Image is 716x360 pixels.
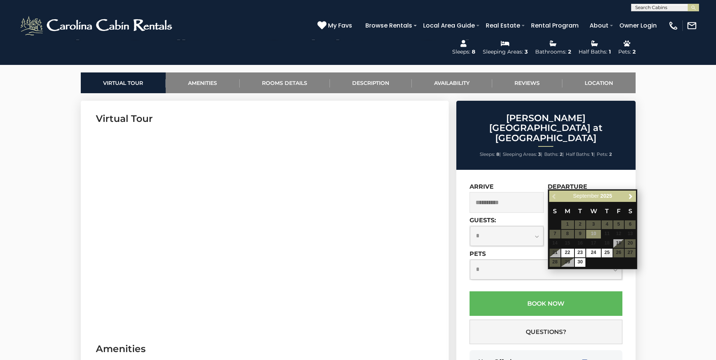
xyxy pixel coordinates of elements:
[470,183,494,190] label: Arrive
[628,208,632,215] span: Saturday
[628,193,634,199] span: Next
[616,19,661,32] a: Owner Login
[562,72,636,93] a: Location
[419,19,479,32] a: Local Area Guide
[470,250,486,257] label: Pets
[96,342,434,355] h3: Amenities
[566,149,595,159] li: |
[492,72,562,93] a: Reviews
[586,249,601,257] a: 24
[553,208,557,215] span: Sunday
[330,72,412,93] a: Description
[601,193,612,199] span: 2025
[597,151,608,157] span: Pets:
[480,151,495,157] span: Sleeps:
[480,149,501,159] li: |
[412,72,492,93] a: Availability
[668,20,679,31] img: phone-regular-white.png
[586,230,601,238] span: 10
[482,19,524,32] a: Real Estate
[470,217,496,224] label: Guests:
[565,208,570,215] span: Monday
[625,230,636,238] span: 13
[591,151,593,157] strong: 1
[626,192,635,201] a: Next
[544,149,564,159] li: |
[470,291,622,316] button: Book Now
[609,151,612,157] strong: 2
[81,72,166,93] a: Virtual Tour
[586,19,612,32] a: About
[586,239,601,248] span: 17
[605,208,609,215] span: Thursday
[617,208,621,215] span: Friday
[566,151,590,157] span: Half Baths:
[602,249,613,257] a: 25
[602,230,613,238] span: 11
[573,193,599,199] span: September
[496,151,499,157] strong: 8
[560,151,562,157] strong: 2
[458,113,634,143] h2: [PERSON_NAME][GEOGRAPHIC_DATA] at [GEOGRAPHIC_DATA]
[538,151,541,157] strong: 3
[240,72,330,93] a: Rooms Details
[317,21,354,31] a: My Favs
[561,239,574,248] span: 15
[544,151,559,157] span: Baths:
[548,183,587,190] label: Departure
[328,21,352,30] span: My Favs
[550,239,560,248] span: 14
[503,149,542,159] li: |
[19,14,176,37] img: White-1-2.png
[166,72,240,93] a: Amenities
[561,249,574,257] a: 22
[96,112,434,125] h3: Virtual Tour
[470,320,622,344] button: Questions?
[527,19,582,32] a: Rental Program
[575,249,586,257] a: 23
[602,239,613,248] span: 18
[575,239,586,248] span: 16
[578,208,582,215] span: Tuesday
[613,230,624,238] span: 12
[503,151,537,157] span: Sleeping Areas:
[575,258,586,267] a: 30
[362,19,416,32] a: Browse Rentals
[687,20,697,31] img: mail-regular-white.png
[590,208,597,215] span: Wednesday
